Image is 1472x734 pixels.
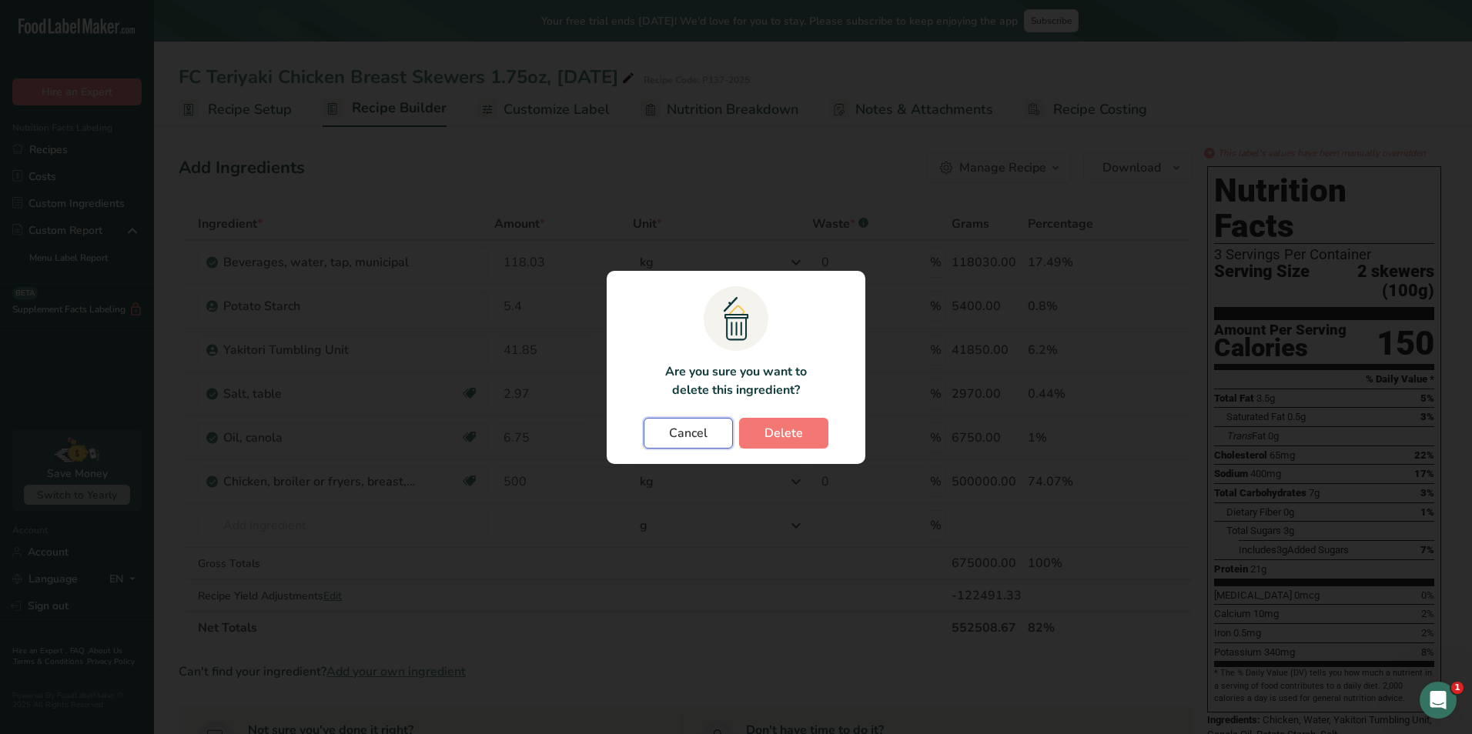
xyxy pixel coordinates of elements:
[1420,682,1457,719] iframe: Intercom live chat
[1451,682,1464,694] span: 1
[656,362,815,399] p: Are you sure you want to delete this ingredient?
[739,418,828,449] button: Delete
[764,424,803,442] span: Delete
[669,424,708,442] span: Cancel
[644,418,733,449] button: Cancel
